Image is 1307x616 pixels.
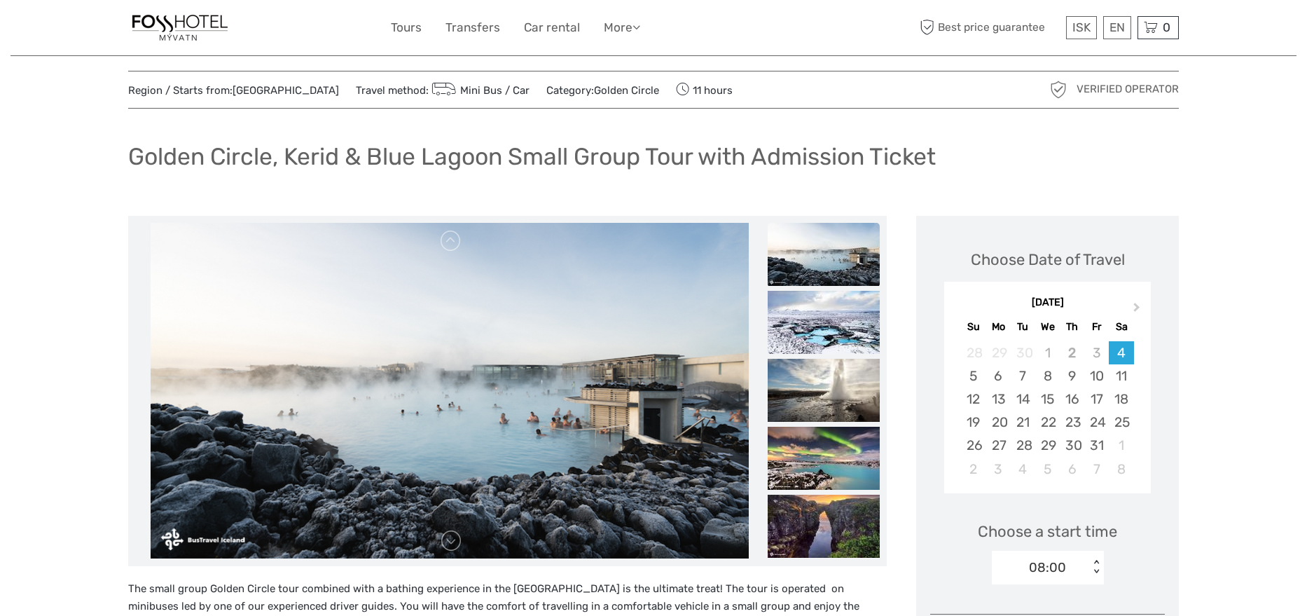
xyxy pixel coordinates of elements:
div: Choose Saturday, October 18th, 2025 [1109,388,1133,411]
div: Choose Sunday, October 19th, 2025 [961,411,986,434]
div: Choose Monday, October 13th, 2025 [986,388,1011,411]
div: Choose Saturday, October 25th, 2025 [1109,411,1133,434]
img: cab6d99a5bd74912b036808e1cb13ef3_slider_thumbnail.jpeg [768,495,880,558]
div: Choose Wednesday, October 22nd, 2025 [1035,411,1060,434]
a: Mini Bus / Car [429,84,530,97]
img: 5d15484774a24c969ea176960bff7f4c_slider_thumbnail.jpeg [768,291,880,354]
span: Verified Operator [1077,82,1179,97]
button: Next Month [1127,299,1149,322]
div: Choose Friday, October 17th, 2025 [1084,388,1109,411]
div: Choose Wednesday, October 15th, 2025 [1035,388,1060,411]
a: Golden Circle [594,84,659,97]
div: Choose Thursday, October 23rd, 2025 [1060,411,1084,434]
div: EN [1103,16,1131,39]
span: Choose a start time [978,521,1117,542]
div: Fr [1084,317,1109,336]
span: Best price guarantee [916,16,1063,39]
h1: Golden Circle, Kerid & Blue Lagoon Small Group Tour with Admission Ticket [128,142,936,171]
div: Choose Saturday, October 11th, 2025 [1109,364,1133,388]
img: verified_operator_grey_128.png [1047,78,1070,101]
div: Choose Monday, October 20th, 2025 [986,411,1011,434]
img: 6e04dd7c0e4d4fc499d456a8b0d64eb9_slider_thumbnail.jpeg [768,359,880,422]
div: We [1035,317,1060,336]
p: We're away right now. Please check back later! [20,25,158,36]
div: Choose Friday, October 10th, 2025 [1084,364,1109,388]
div: Choose Tuesday, November 4th, 2025 [1011,458,1035,481]
img: 48cb146e002b48cdac539cb9429ec25b_slider_thumbnail.jpeg [768,223,880,286]
div: Choose Monday, November 3rd, 2025 [986,458,1011,481]
div: Choose Sunday, October 5th, 2025 [961,364,986,388]
a: Car rental [524,18,580,38]
div: Mo [986,317,1011,336]
div: Choose Date of Travel [971,249,1125,271]
div: Not available Friday, October 3rd, 2025 [1084,341,1109,364]
div: Choose Sunday, October 12th, 2025 [961,388,986,411]
div: Choose Sunday, November 2nd, 2025 [961,458,986,481]
div: Choose Wednesday, October 29th, 2025 [1035,434,1060,457]
button: Open LiveChat chat widget [161,22,178,39]
div: Choose Tuesday, October 14th, 2025 [1011,388,1035,411]
div: Choose Friday, November 7th, 2025 [1084,458,1109,481]
div: Choose Monday, October 27th, 2025 [986,434,1011,457]
span: 0 [1161,20,1173,34]
span: Region / Starts from: [128,83,339,98]
div: Not available Tuesday, September 30th, 2025 [1011,341,1035,364]
div: Not available Sunday, September 28th, 2025 [961,341,986,364]
div: Choose Wednesday, November 5th, 2025 [1035,458,1060,481]
div: Choose Tuesday, October 21st, 2025 [1011,411,1035,434]
div: Not available Monday, September 29th, 2025 [986,341,1011,364]
div: month 2025-10 [948,341,1146,481]
div: < > [1090,560,1102,575]
img: 1331-8a11efee-c5e4-47e4-a166-7ba43d126862_logo_small.jpg [128,11,232,45]
img: 48cb146e002b48cdac539cb9429ec25b_main_slider.jpeg [151,223,749,559]
div: Choose Thursday, October 30th, 2025 [1060,434,1084,457]
div: Choose Thursday, November 6th, 2025 [1060,458,1084,481]
a: [GEOGRAPHIC_DATA] [233,84,339,97]
div: Choose Thursday, October 9th, 2025 [1060,364,1084,388]
a: More [604,18,640,38]
div: Choose Tuesday, October 7th, 2025 [1011,364,1035,388]
div: Choose Saturday, November 8th, 2025 [1109,458,1133,481]
div: Choose Sunday, October 26th, 2025 [961,434,986,457]
div: Choose Wednesday, October 8th, 2025 [1035,364,1060,388]
a: Tours [391,18,422,38]
span: ISK [1072,20,1091,34]
div: 08:00 [1029,559,1066,577]
span: Travel method: [356,80,530,100]
div: Tu [1011,317,1035,336]
div: Choose Saturday, October 4th, 2025 [1109,341,1133,364]
img: 78f1bb707dad47c09db76e797c3c6590_slider_thumbnail.jpeg [768,427,880,490]
div: Not available Wednesday, October 1st, 2025 [1035,341,1060,364]
div: [DATE] [944,296,1151,310]
div: Choose Tuesday, October 28th, 2025 [1011,434,1035,457]
div: Choose Friday, October 31st, 2025 [1084,434,1109,457]
div: Not available Thursday, October 2nd, 2025 [1060,341,1084,364]
span: 11 hours [676,80,733,100]
span: Category: [546,83,659,98]
div: Choose Thursday, October 16th, 2025 [1060,388,1084,411]
div: Sa [1109,317,1133,336]
div: Choose Monday, October 6th, 2025 [986,364,1011,388]
div: Choose Saturday, November 1st, 2025 [1109,434,1133,457]
a: Transfers [445,18,500,38]
div: Choose Friday, October 24th, 2025 [1084,411,1109,434]
div: Su [961,317,986,336]
div: Th [1060,317,1084,336]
